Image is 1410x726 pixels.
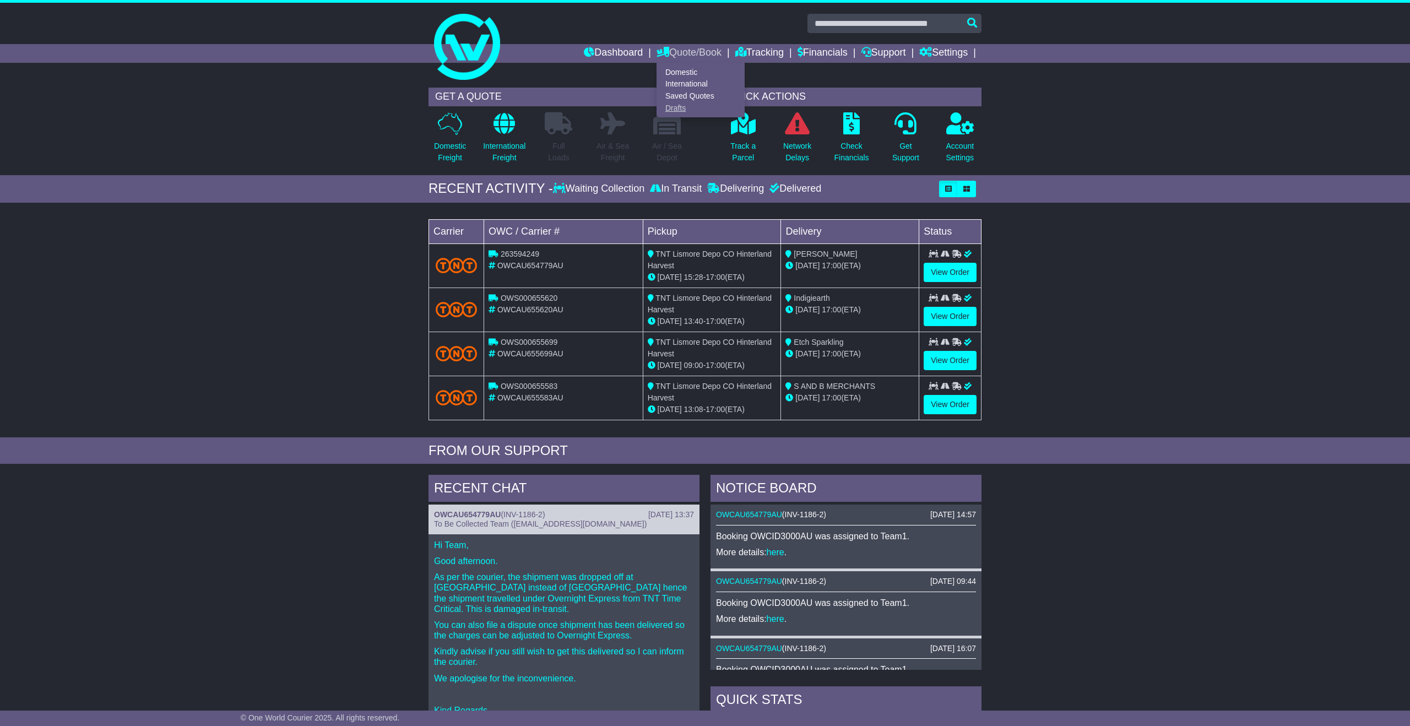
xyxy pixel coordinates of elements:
span: TNT Lismore Depo CO Hinterland Harvest [648,250,772,270]
div: Quick Stats [711,686,981,716]
div: (ETA) [785,260,914,272]
img: TNT_Domestic.png [436,390,477,405]
img: TNT_Domestic.png [436,302,477,317]
span: [DATE] [658,273,682,281]
span: OWCAU655699AU [497,349,563,358]
a: NetworkDelays [783,112,812,170]
div: - (ETA) [648,404,777,415]
a: here [767,548,784,557]
td: Delivery [781,219,919,243]
span: [PERSON_NAME] [794,250,857,258]
a: OWCAU654779AU [716,510,782,519]
span: [DATE] [795,305,820,314]
p: Network Delays [783,140,811,164]
span: © One World Courier 2025. All rights reserved. [241,713,400,722]
span: 17:00 [822,305,841,314]
a: Domestic [657,66,744,78]
p: You can also file a dispute once shipment has been delivered so the charges can be adjusted to Ov... [434,620,694,641]
p: More details: . [716,547,976,557]
span: [DATE] [658,405,682,414]
div: QUICK ACTIONS [722,88,981,106]
div: (ETA) [785,304,914,316]
div: ( ) [716,510,976,519]
div: NOTICE BOARD [711,475,981,505]
a: OWCAU654779AU [434,510,501,519]
span: 263594249 [501,250,539,258]
p: Kindly advise if you still wish to get this delivered so I can inform the courier. [434,646,694,667]
div: FROM OUR SUPPORT [429,443,981,459]
a: here [767,614,784,624]
div: ( ) [716,644,976,653]
div: ( ) [434,510,694,519]
span: 17:00 [822,393,841,402]
div: - (ETA) [648,316,777,327]
span: 17:00 [706,405,725,414]
td: Pickup [643,219,781,243]
div: RECENT CHAT [429,475,699,505]
p: Air & Sea Freight [596,140,629,164]
p: We apologise for the inconvenience. [434,673,694,684]
td: Carrier [429,219,484,243]
p: Booking OWCID3000AU was assigned to Team1. [716,598,976,608]
span: [DATE] [658,361,682,370]
span: 17:00 [706,273,725,281]
span: [DATE] [795,349,820,358]
span: OWS000655620 [501,294,558,302]
a: Drafts [657,102,744,114]
div: GET A QUOTE [429,88,688,106]
span: [DATE] [795,261,820,270]
span: Indigiearth [794,294,829,302]
span: OWCAU654779AU [497,261,563,270]
div: [DATE] 16:07 [930,644,976,653]
span: TNT Lismore Depo CO Hinterland Harvest [648,338,772,358]
span: 17:00 [706,317,725,326]
div: Delivering [704,183,767,195]
a: Tracking [735,44,784,63]
img: TNT_Domestic.png [436,346,477,361]
a: AccountSettings [946,112,975,170]
a: Dashboard [584,44,643,63]
a: Quote/Book [657,44,722,63]
div: Delivered [767,183,821,195]
p: Booking OWCID3000AU was assigned to Team1. [716,664,976,675]
span: OWCAU655620AU [497,305,563,314]
div: (ETA) [785,348,914,360]
td: OWC / Carrier # [484,219,643,243]
span: TNT Lismore Depo CO Hinterland Harvest [648,294,772,314]
p: International Freight [483,140,525,164]
span: 15:28 [684,273,703,281]
span: INV-1186-2 [785,577,824,586]
span: INV-1186-2 [503,510,543,519]
div: - (ETA) [648,272,777,283]
a: InternationalFreight [482,112,526,170]
span: 13:40 [684,317,703,326]
a: View Order [924,263,977,282]
span: 17:00 [706,361,725,370]
img: TNT_Domestic.png [436,258,477,273]
p: Track a Parcel [730,140,756,164]
span: OWS000655699 [501,338,558,346]
a: Saved Quotes [657,90,744,102]
a: View Order [924,395,977,414]
span: S AND B MERCHANTS [794,382,875,391]
a: Track aParcel [730,112,756,170]
span: INV-1186-2 [785,510,824,519]
a: GetSupport [892,112,920,170]
span: [DATE] [658,317,682,326]
div: [DATE] 09:44 [930,577,976,586]
span: 17:00 [822,261,841,270]
p: Domestic Freight [434,140,466,164]
a: CheckFinancials [834,112,870,170]
p: Kind Regards, [434,705,694,716]
p: Check Financials [834,140,869,164]
p: Booking OWCID3000AU was assigned to Team1. [716,531,976,541]
p: Account Settings [946,140,974,164]
a: View Order [924,307,977,326]
a: OWCAU654779AU [716,577,782,586]
span: [DATE] [795,393,820,402]
p: Hi Team, [434,540,694,550]
div: [DATE] 13:37 [648,510,694,519]
p: As per the courier, the shipment was dropped off at [GEOGRAPHIC_DATA] instead of [GEOGRAPHIC_DATA... [434,572,694,614]
span: INV-1186-2 [785,644,824,653]
div: RECENT ACTIVITY - [429,181,553,197]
